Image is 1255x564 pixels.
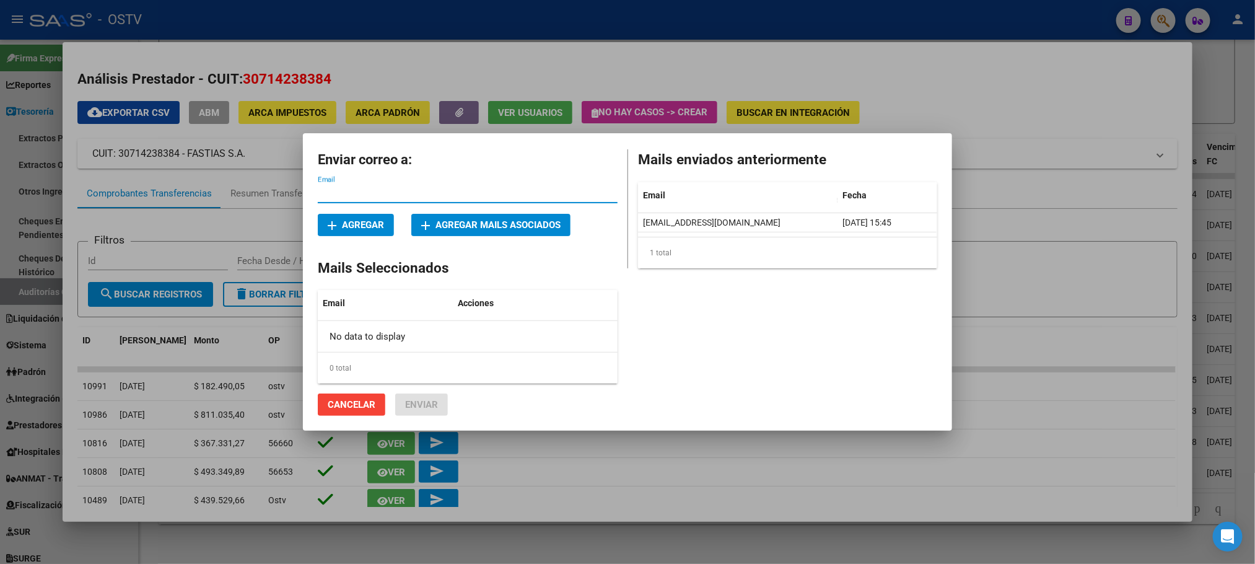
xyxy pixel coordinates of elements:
div: No data to display [318,321,527,352]
datatable-header-cell: Acciones [453,290,527,317]
button: Enviar [395,394,448,416]
span: Enviar [405,399,438,410]
span: Email [323,298,345,308]
span: Acciones [458,298,494,308]
button: Agregar [318,214,394,236]
span: Agregar mails asociados [421,219,561,231]
span: Agregar [328,219,384,231]
div: Open Intercom Messenger [1213,522,1243,552]
h2: Mails enviados anteriormente [638,149,937,170]
h2: Enviar correo a: [318,148,618,172]
h2: Mails Seleccionados [318,258,618,279]
datatable-header-cell: Email [318,290,453,317]
button: Cancelar [318,394,385,416]
div: 1 total [638,237,937,268]
span: Fecha [842,190,867,200]
datatable-header-cell: Email [638,182,837,209]
span: [EMAIL_ADDRESS][DOMAIN_NAME] [643,218,781,227]
span: [DATE] 15:45 [842,218,891,227]
span: Cancelar [328,399,375,410]
button: Agregar mails asociados [411,214,571,236]
span: Email [643,190,665,200]
datatable-header-cell: Fecha [837,182,937,209]
div: 0 total [318,353,618,384]
mat-icon: add [418,218,433,233]
mat-icon: add [325,218,339,233]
